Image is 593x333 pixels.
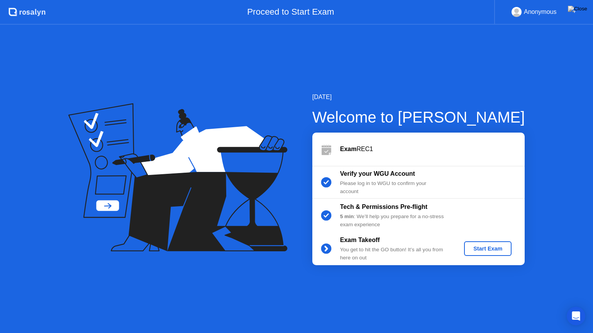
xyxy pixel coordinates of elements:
div: Please log in to WGU to confirm your account [340,180,451,195]
b: Exam [340,146,357,152]
div: Open Intercom Messenger [567,307,585,325]
div: [DATE] [312,92,525,102]
div: REC1 [340,145,525,154]
div: You get to hit the GO button! It’s all you from here on out [340,246,451,262]
button: Start Exam [464,241,512,256]
b: 5 min [340,214,354,219]
img: Close [568,6,587,12]
b: Tech & Permissions Pre-flight [340,203,427,210]
div: Start Exam [467,246,508,252]
b: Exam Takeoff [340,237,380,243]
div: Welcome to [PERSON_NAME] [312,106,525,129]
div: : We’ll help you prepare for a no-stress exam experience [340,213,451,229]
b: Verify your WGU Account [340,170,415,177]
div: Anonymous [524,7,557,17]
